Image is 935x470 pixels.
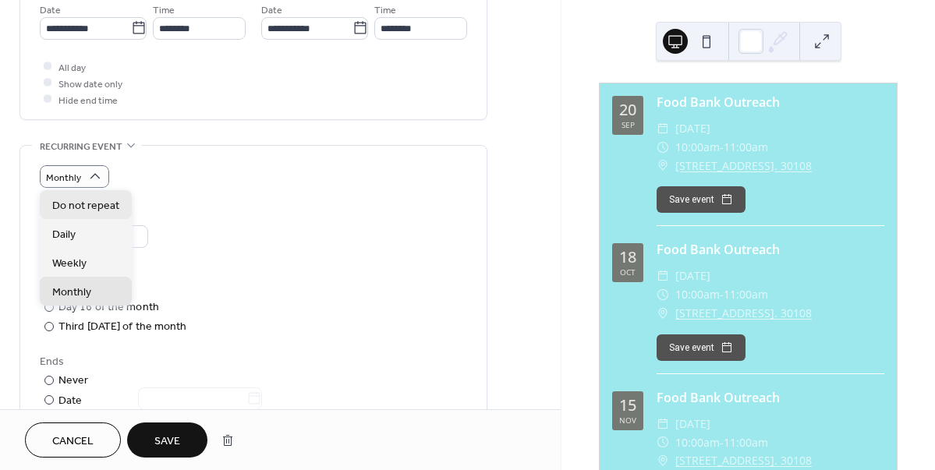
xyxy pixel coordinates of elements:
[58,92,118,108] span: Hide end time
[675,433,720,452] span: 10:00am
[619,249,636,265] div: 18
[675,157,812,175] a: [STREET_ADDRESS]. 30108
[622,121,635,129] div: Sep
[40,354,464,370] div: Ends
[657,157,669,175] div: ​
[675,451,812,470] a: [STREET_ADDRESS]. 30108
[675,304,812,323] a: [STREET_ADDRESS]. 30108
[720,285,724,304] span: -
[58,392,262,410] div: Date
[25,422,121,458] button: Cancel
[675,285,720,304] span: 10:00am
[657,388,884,407] div: Food Bank Outreach
[58,373,89,389] div: Never
[675,415,710,433] span: [DATE]
[619,398,636,413] div: 15
[46,168,81,186] span: Monthly
[52,255,87,271] span: Weekly
[620,268,636,276] div: Oct
[52,284,91,300] span: Monthly
[657,138,669,157] div: ​
[58,299,159,316] div: Day 16 of the month
[52,197,119,214] span: Do not repeat
[40,2,61,18] span: Date
[374,2,396,18] span: Time
[58,59,86,76] span: All day
[261,2,282,18] span: Date
[40,281,464,297] div: Repeat on
[724,433,768,452] span: 11:00am
[657,415,669,433] div: ​
[619,416,636,424] div: Nov
[657,304,669,323] div: ​
[657,451,669,470] div: ​
[154,433,180,450] span: Save
[58,76,122,92] span: Show date only
[657,119,669,138] div: ​
[720,433,724,452] span: -
[724,285,768,304] span: 11:00am
[52,433,94,450] span: Cancel
[657,334,746,361] button: Save event
[58,319,187,335] div: Third [DATE] of the month
[657,93,884,111] div: Food Bank Outreach
[720,138,724,157] span: -
[127,422,207,458] button: Save
[657,186,746,213] button: Save event
[724,138,768,157] span: 11:00am
[52,226,76,242] span: Daily
[675,119,710,138] span: [DATE]
[657,267,669,285] div: ​
[675,267,710,285] span: [DATE]
[619,102,636,118] div: 20
[657,433,669,452] div: ​
[153,2,175,18] span: Time
[675,138,720,157] span: 10:00am
[657,285,669,304] div: ​
[40,139,122,155] span: Recurring event
[657,240,884,259] div: Food Bank Outreach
